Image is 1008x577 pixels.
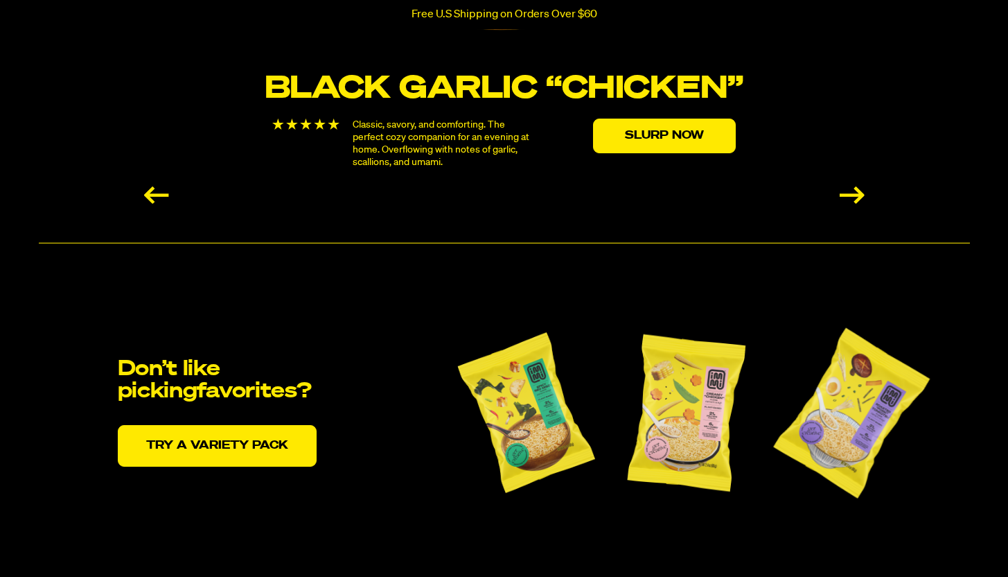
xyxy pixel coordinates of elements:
div: Previous slide [144,187,169,204]
img: immi Creamy Chicken [617,316,757,510]
h3: Black Garlic “Chicken” [263,74,745,105]
p: Free U.S Shipping on Orders Over $60 [412,8,597,21]
a: Slurp Now [593,119,736,153]
img: immi Spicy Red Miso [447,316,605,510]
a: Try a variety pack [118,425,317,467]
p: Classic, savory, and comforting. The perfect cozy companion for an evening at home. Overflowing w... [353,119,535,169]
div: Next slide [840,187,865,204]
img: immi Roasted Pork Tonkotsu [768,316,935,510]
h2: Don’t like picking favorites? [118,359,339,403]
